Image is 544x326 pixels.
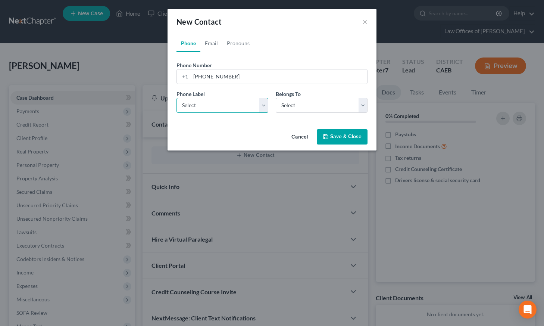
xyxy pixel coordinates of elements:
button: Cancel [285,130,314,145]
input: ###-###-#### [191,69,367,84]
a: Email [200,34,222,52]
span: Phone Number [176,62,212,68]
div: Open Intercom Messenger [519,301,537,319]
span: New Contact [176,17,222,26]
div: +1 [177,69,191,84]
span: Belongs To [276,91,301,97]
a: Pronouns [222,34,254,52]
button: × [362,17,368,26]
span: Phone Label [176,91,205,97]
button: Save & Close [317,129,368,145]
a: Phone [176,34,200,52]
